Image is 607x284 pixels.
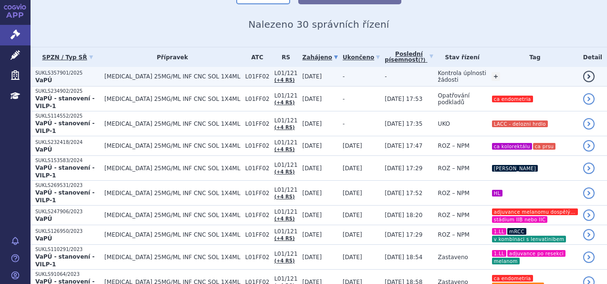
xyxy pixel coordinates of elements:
a: (+4 RS) [274,77,295,83]
span: [DATE] [343,254,362,261]
span: L01/121 [274,186,298,193]
a: Ukončeno [343,51,380,64]
span: L01/121 [274,208,298,215]
strong: VaPÚ [35,146,52,153]
a: + [492,72,500,81]
span: - [343,96,345,102]
span: [DATE] [303,212,322,218]
a: detail [583,229,595,240]
span: L01FF02 [245,73,270,80]
a: detail [583,118,595,130]
a: Zahájeno [303,51,338,64]
span: L01FF02 [245,231,270,238]
span: ROZ – NPM [438,212,470,218]
span: [DATE] 17:29 [385,165,422,172]
p: SUKLS114552/2025 [35,113,100,120]
span: Nalezeno 30 správních řízení [248,19,389,30]
span: L01FF02 [245,142,270,149]
span: [DATE] 18:54 [385,254,422,261]
strong: VaPÚ - stanovení - VILP-1 [35,189,94,204]
a: (+4 RS) [274,147,295,152]
i: adjuvance po resekci [507,250,565,257]
a: (+4 RS) [274,125,295,130]
th: Detail [578,47,607,67]
i: ca endometria [492,96,533,102]
strong: VaPÚ [35,235,52,242]
th: Stav řízení [433,47,487,67]
strong: VaPÚ - stanovení - VILP-1 [35,120,94,134]
span: [DATE] [343,142,362,149]
span: [DATE] 17:47 [385,142,422,149]
span: [MEDICAL_DATA] 25MG/ML INF CNC SOL 1X4ML [105,231,241,238]
strong: VaPÚ - stanovení - VILP-1 [35,253,94,268]
i: 1.LL [492,250,506,257]
i: 1.LL [492,228,506,235]
a: detail [583,187,595,199]
p: SUKLS234902/2025 [35,88,100,95]
span: ROZ – NPM [438,190,470,197]
span: [MEDICAL_DATA] 25MG/ML INF CNC SOL 1X4ML [105,212,241,218]
span: [DATE] [343,231,362,238]
i: ca prsu [533,143,556,150]
a: detail [583,71,595,82]
span: [DATE] [303,190,322,197]
span: L01/121 [274,92,298,99]
th: Tag [487,47,578,67]
a: (+4 RS) [274,216,295,221]
span: L01/121 [274,275,298,282]
th: RS [270,47,298,67]
span: [DATE] [303,254,322,261]
strong: VaPÚ [35,216,52,222]
th: ATC [241,47,270,67]
span: L01/121 [274,70,298,76]
span: Opatřování podkladů [438,92,470,106]
span: L01FF02 [245,96,270,102]
p: SUKLS153583/2024 [35,157,100,164]
a: detail [583,93,595,105]
a: SPZN / Typ SŘ [35,51,100,64]
i: ca kolorektálu [492,143,532,150]
a: (+4 RS) [274,100,295,105]
span: Zastaveno [438,254,468,261]
a: Poslednípísemnost(?) [385,47,433,67]
span: - [343,120,345,127]
span: [DATE] [303,142,322,149]
a: detail [583,140,595,152]
a: (+4 RS) [274,258,295,263]
span: [MEDICAL_DATA] 25MG/ML INF CNC SOL 1X4ML [105,165,241,172]
p: SUKLS232418/2024 [35,139,100,146]
span: [DATE] 17:35 [385,120,422,127]
span: ROZ – NPM [438,165,470,172]
span: [MEDICAL_DATA] 25MG/ML INF CNC SOL 1X4ML [105,96,241,102]
strong: VaPÚ - stanovení - VILP-1 [35,164,94,179]
p: SUKLS357901/2025 [35,70,100,76]
span: [DATE] [303,231,322,238]
th: Přípravek [100,47,241,67]
span: [DATE] [303,120,322,127]
span: - [343,73,345,80]
span: [MEDICAL_DATA] 25MG/ML INF CNC SOL 1X4ML [105,190,241,197]
span: [DATE] 17:53 [385,96,422,102]
span: [DATE] [343,165,362,172]
span: ROZ – NPM [438,231,470,238]
span: L01/121 [274,162,298,168]
i: v kombinaci s lenvatinibem [492,236,566,242]
p: SUKLS247906/2023 [35,208,100,215]
i: LACC - delozni hrdlo [492,120,548,127]
span: [DATE] 17:52 [385,190,422,197]
span: L01FF02 [245,165,270,172]
a: detail [583,163,595,174]
span: L01FF02 [245,120,270,127]
abbr: (?) [418,57,425,63]
span: L01FF02 [245,254,270,261]
i: stádium IIB nebo IIC [492,216,548,223]
p: SUKLS126950/2023 [35,228,100,235]
span: [MEDICAL_DATA] 25MG/ML INF CNC SOL 1X4ML [105,120,241,127]
p: SUKLS91064/2023 [35,271,100,278]
span: [DATE] [303,73,322,80]
span: L01/121 [274,228,298,235]
span: [MEDICAL_DATA] 25MG/ML INF CNC SOL 1X4ML [105,73,241,80]
a: (+4 RS) [274,194,295,199]
strong: VaPÚ [35,77,52,84]
span: L01/121 [274,251,298,257]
